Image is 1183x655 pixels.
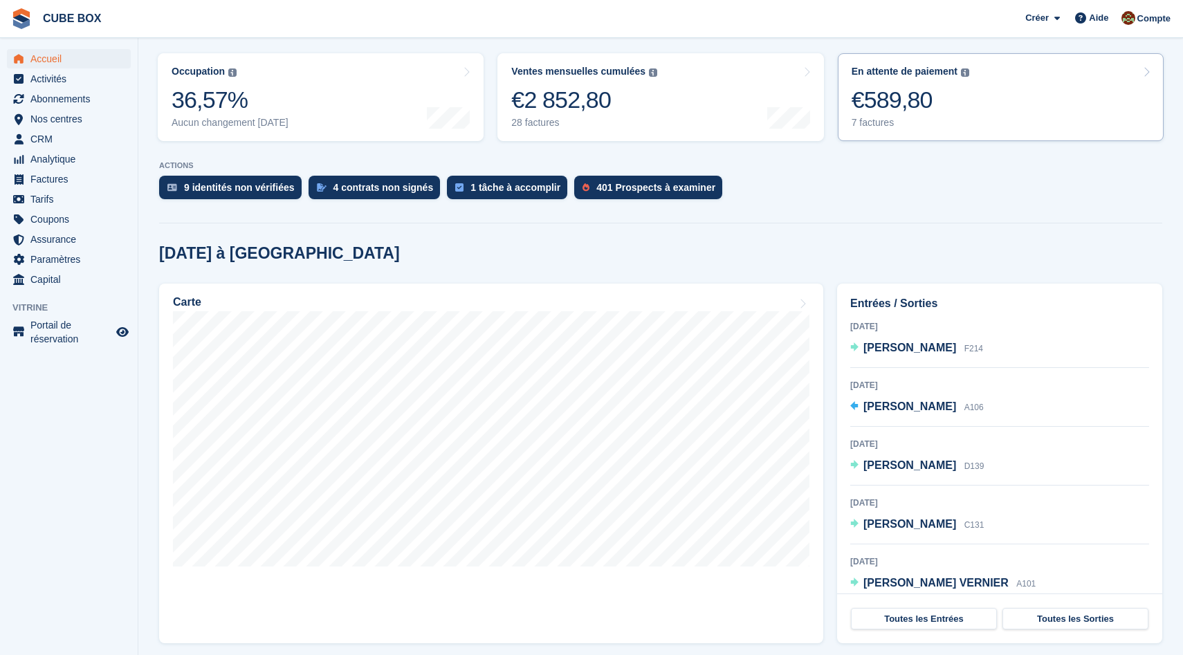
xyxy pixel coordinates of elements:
[850,575,1036,593] a: [PERSON_NAME] VERNIER A101
[333,182,434,193] div: 4 contrats non signés
[964,403,984,412] span: A106
[511,117,657,129] div: 28 factures
[964,344,983,353] span: F214
[1016,579,1036,589] span: A101
[863,518,956,530] span: [PERSON_NAME]
[863,459,956,471] span: [PERSON_NAME]
[159,161,1162,170] p: ACTIONS
[850,438,1149,450] div: [DATE]
[317,183,327,192] img: contract_signature_icon-13c848040528278c33f63329250d36e43548de30e8caae1d1a13099fd9432cc5.svg
[159,176,309,206] a: 9 identités non vérifiées
[1002,608,1148,630] a: Toutes les Sorties
[583,183,589,192] img: prospect-51fa495bee0391a8d652442698ab0144808aea92771e9ea1ae160a38d050c398.svg
[30,270,113,289] span: Capital
[7,109,131,129] a: menu
[11,8,32,29] img: stora-icon-8386f47178a22dfd0bd8f6a31ec36ba5ce8667c1dd55bd0f319d3a0aa187defe.svg
[7,49,131,68] a: menu
[850,320,1149,333] div: [DATE]
[596,182,715,193] div: 401 Prospects à examiner
[7,250,131,269] a: menu
[850,457,984,475] a: [PERSON_NAME] D139
[30,169,113,189] span: Factures
[850,295,1149,312] h2: Entrées / Sorties
[172,86,288,114] div: 36,57%
[7,210,131,229] a: menu
[850,340,983,358] a: [PERSON_NAME] F214
[574,176,729,206] a: 401 Prospects à examiner
[30,149,113,169] span: Analytique
[1089,11,1108,25] span: Aide
[30,230,113,249] span: Assurance
[1025,11,1049,25] span: Créer
[30,109,113,129] span: Nos centres
[7,129,131,149] a: menu
[511,66,645,77] div: Ventes mensuelles cumulées
[30,89,113,109] span: Abonnements
[964,520,984,530] span: C131
[1121,11,1135,25] img: alex soubira
[455,183,464,192] img: task-75834270c22a3079a89374b754ae025e5fb1db73e45f91037f5363f120a921f8.svg
[114,324,131,340] a: Boutique d'aperçu
[850,379,1149,391] div: [DATE]
[228,68,237,77] img: icon-info-grey-7440780725fd019a000dd9b08b2336e03edf1995a4989e88bcd33f0948082b44.svg
[7,149,131,169] a: menu
[850,555,1149,568] div: [DATE]
[7,69,131,89] a: menu
[447,176,574,206] a: 1 tâche à accomplir
[159,244,400,263] h2: [DATE] à [GEOGRAPHIC_DATA]
[511,86,657,114] div: €2 852,80
[863,400,956,412] span: [PERSON_NAME]
[7,318,131,346] a: menu
[964,461,984,471] span: D139
[7,270,131,289] a: menu
[7,169,131,189] a: menu
[851,608,997,630] a: Toutes les Entrées
[30,318,113,346] span: Portail de réservation
[850,497,1149,509] div: [DATE]
[159,284,823,643] a: Carte
[961,68,969,77] img: icon-info-grey-7440780725fd019a000dd9b08b2336e03edf1995a4989e88bcd33f0948082b44.svg
[184,182,295,193] div: 9 identités non vérifiées
[863,577,1009,589] span: [PERSON_NAME] VERNIER
[158,53,484,141] a: Occupation 36,57% Aucun changement [DATE]
[30,69,113,89] span: Activités
[30,49,113,68] span: Accueil
[852,66,957,77] div: En attente de paiement
[850,398,984,416] a: [PERSON_NAME] A106
[167,183,177,192] img: verify_identity-adf6edd0f0f0b5bbfe63781bf79b02c33cf7c696d77639b501bdc392416b5a36.svg
[12,301,138,315] span: Vitrine
[7,89,131,109] a: menu
[37,7,107,30] a: CUBE BOX
[30,129,113,149] span: CRM
[838,53,1164,141] a: En attente de paiement €589,80 7 factures
[173,296,201,308] h2: Carte
[497,53,823,141] a: Ventes mensuelles cumulées €2 852,80 28 factures
[309,176,448,206] a: 4 contrats non signés
[852,117,969,129] div: 7 factures
[30,250,113,269] span: Paramètres
[30,190,113,209] span: Tarifs
[7,190,131,209] a: menu
[852,86,969,114] div: €589,80
[1137,12,1171,26] span: Compte
[863,342,956,353] span: [PERSON_NAME]
[470,182,560,193] div: 1 tâche à accomplir
[172,117,288,129] div: Aucun changement [DATE]
[850,516,984,534] a: [PERSON_NAME] C131
[7,230,131,249] a: menu
[649,68,657,77] img: icon-info-grey-7440780725fd019a000dd9b08b2336e03edf1995a4989e88bcd33f0948082b44.svg
[30,210,113,229] span: Coupons
[172,66,225,77] div: Occupation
